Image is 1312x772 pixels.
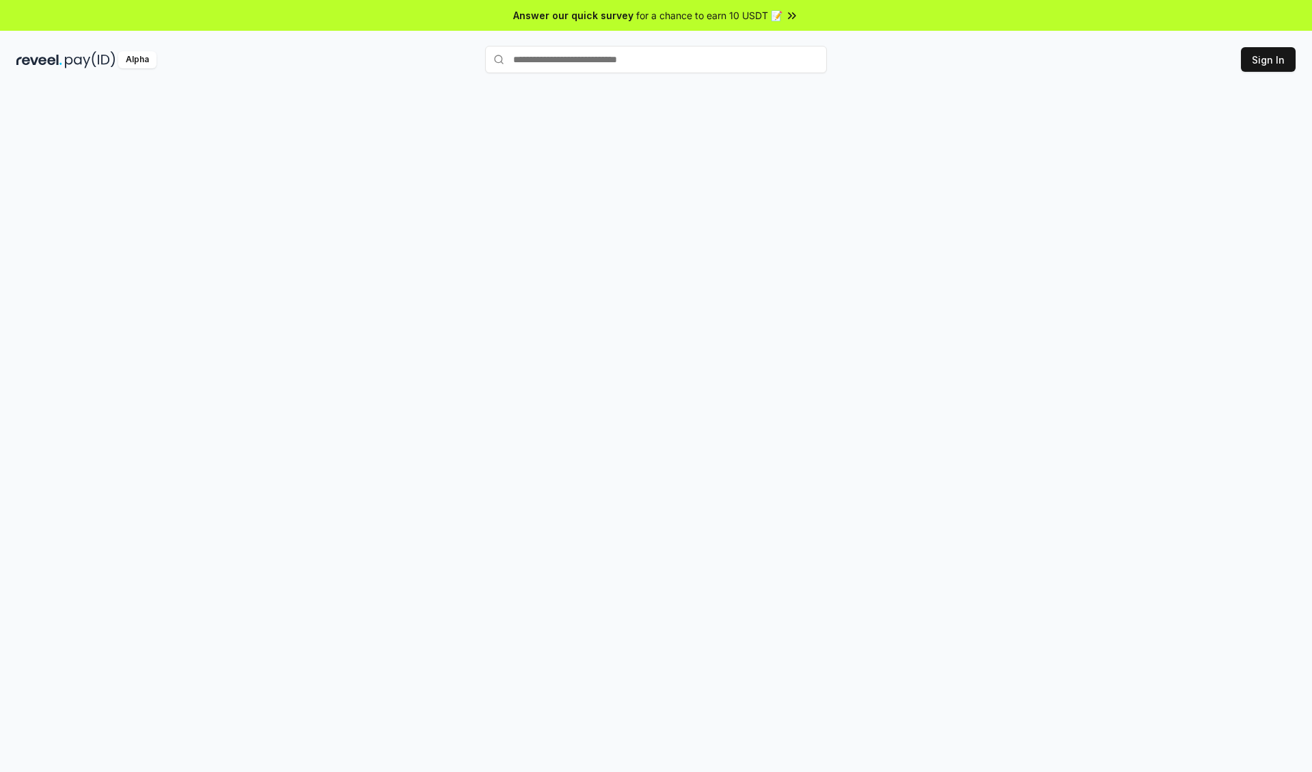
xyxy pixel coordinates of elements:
button: Sign In [1241,47,1296,72]
img: reveel_dark [16,51,62,68]
span: Answer our quick survey [513,8,633,23]
span: for a chance to earn 10 USDT 📝 [636,8,782,23]
div: Alpha [118,51,156,68]
img: pay_id [65,51,115,68]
